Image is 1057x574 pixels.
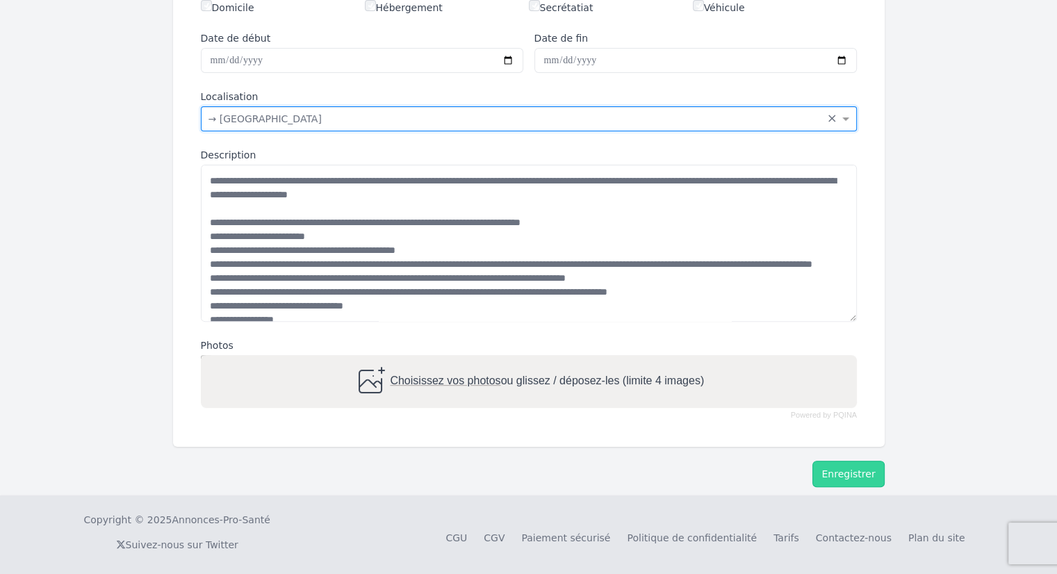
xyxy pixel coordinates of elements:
div: ou glissez / déposez-les (limite 4 images) [353,365,703,398]
label: Date de début [201,31,523,45]
label: Description [201,148,857,162]
a: CGU [445,532,467,543]
button: Enregistrer [812,461,884,487]
a: Paiement sécurisé [521,532,610,543]
a: Suivez-nous sur Twitter [116,539,238,550]
a: Contactez-nous [816,532,892,543]
a: CGV [484,532,505,543]
span: Choisissez vos photos [390,375,500,386]
div: Copyright © 2025 [84,513,270,527]
a: Plan du site [908,532,965,543]
a: Tarifs [773,532,799,543]
span: Clear all [827,112,839,126]
a: Annonces-Pro-Santé [172,513,270,527]
a: Powered by PQINA [790,412,856,418]
label: Date de fin [534,31,857,45]
a: Politique de confidentialité [627,532,757,543]
label: Photos [201,338,857,352]
label: Localisation [201,90,857,104]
